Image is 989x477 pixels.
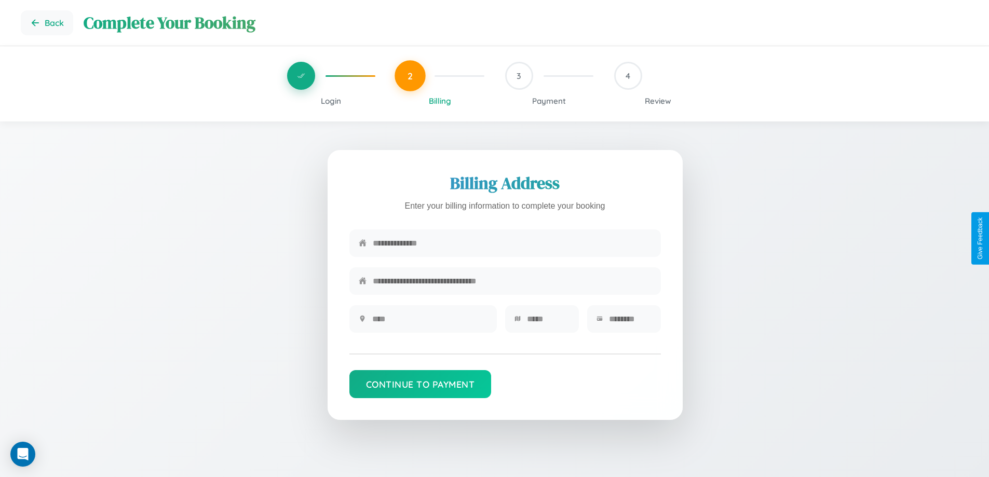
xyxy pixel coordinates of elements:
div: Open Intercom Messenger [10,442,35,467]
h1: Complete Your Booking [84,11,968,34]
button: Continue to Payment [349,370,492,398]
span: Review [645,96,671,106]
span: 4 [626,71,630,81]
span: Payment [532,96,566,106]
button: Go back [21,10,73,35]
p: Enter your billing information to complete your booking [349,199,661,214]
span: Login [321,96,341,106]
h2: Billing Address [349,172,661,195]
span: Billing [429,96,451,106]
span: 3 [517,71,521,81]
div: Give Feedback [977,217,984,260]
span: 2 [408,70,413,81]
